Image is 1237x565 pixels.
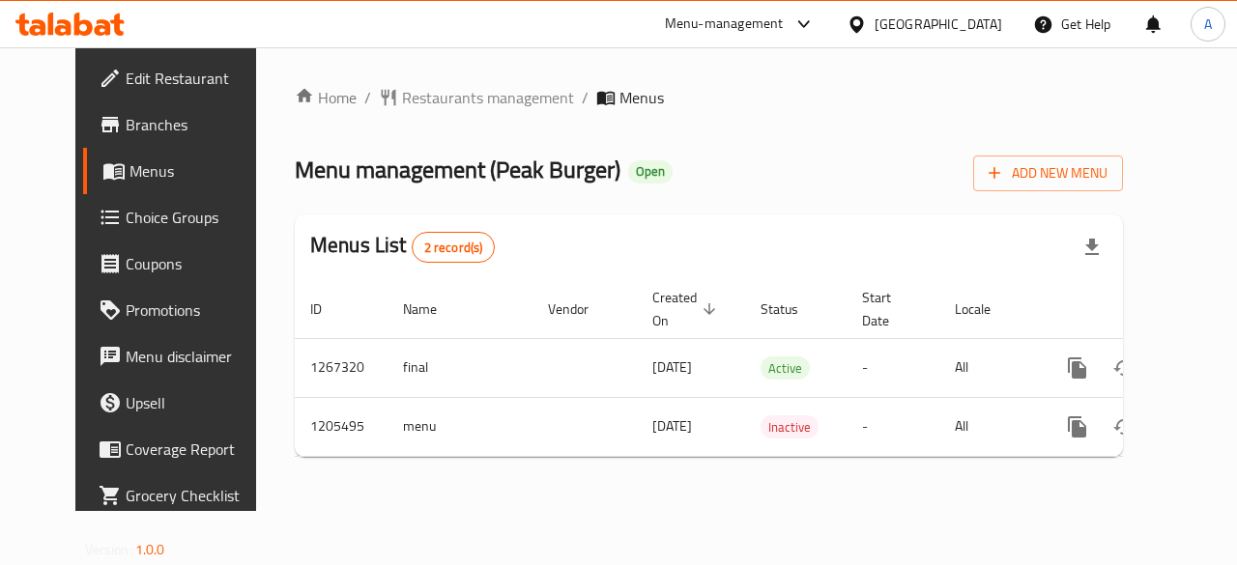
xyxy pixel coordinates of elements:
[652,413,692,438] span: [DATE]
[129,159,267,183] span: Menus
[652,286,722,332] span: Created On
[761,356,810,380] div: Active
[126,391,267,414] span: Upsell
[413,239,495,257] span: 2 record(s)
[135,537,165,562] span: 1.0.0
[875,14,1002,35] div: [GEOGRAPHIC_DATA]
[310,231,495,263] h2: Menus List
[548,297,614,321] span: Vendor
[295,397,388,456] td: 1205495
[862,286,916,332] span: Start Date
[364,86,371,109] li: /
[83,148,282,194] a: Menus
[126,252,267,275] span: Coupons
[126,298,267,322] span: Promotions
[652,354,692,380] span: [DATE]
[83,240,282,287] a: Coupons
[761,357,810,380] span: Active
[83,101,282,148] a: Branches
[83,287,282,333] a: Promotions
[761,416,819,438] span: Inactive
[83,55,282,101] a: Edit Restaurant
[619,86,664,109] span: Menus
[955,297,1016,321] span: Locale
[403,297,462,321] span: Name
[628,163,673,180] span: Open
[295,86,357,109] a: Home
[295,148,620,191] span: Menu management ( Peak Burger )
[388,338,532,397] td: final
[85,537,132,562] span: Version:
[761,297,823,321] span: Status
[1101,345,1147,391] button: Change Status
[83,333,282,380] a: Menu disclaimer
[628,160,673,184] div: Open
[126,206,267,229] span: Choice Groups
[1069,224,1115,270] div: Export file
[412,232,496,263] div: Total records count
[295,86,1123,109] nav: breadcrumb
[847,397,939,456] td: -
[939,397,1039,456] td: All
[83,380,282,426] a: Upsell
[295,338,388,397] td: 1267320
[126,67,267,90] span: Edit Restaurant
[83,194,282,240] a: Choice Groups
[126,113,267,136] span: Branches
[126,438,267,461] span: Coverage Report
[1054,345,1101,391] button: more
[989,161,1108,185] span: Add New Menu
[126,484,267,507] span: Grocery Checklist
[126,345,267,368] span: Menu disclaimer
[1054,404,1101,450] button: more
[939,338,1039,397] td: All
[847,338,939,397] td: -
[402,86,574,109] span: Restaurants management
[1204,14,1212,35] span: A
[310,297,347,321] span: ID
[1101,404,1147,450] button: Change Status
[582,86,589,109] li: /
[388,397,532,456] td: menu
[83,472,282,519] a: Grocery Checklist
[83,426,282,472] a: Coverage Report
[973,155,1123,191] button: Add New Menu
[665,13,784,36] div: Menu-management
[379,86,574,109] a: Restaurants management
